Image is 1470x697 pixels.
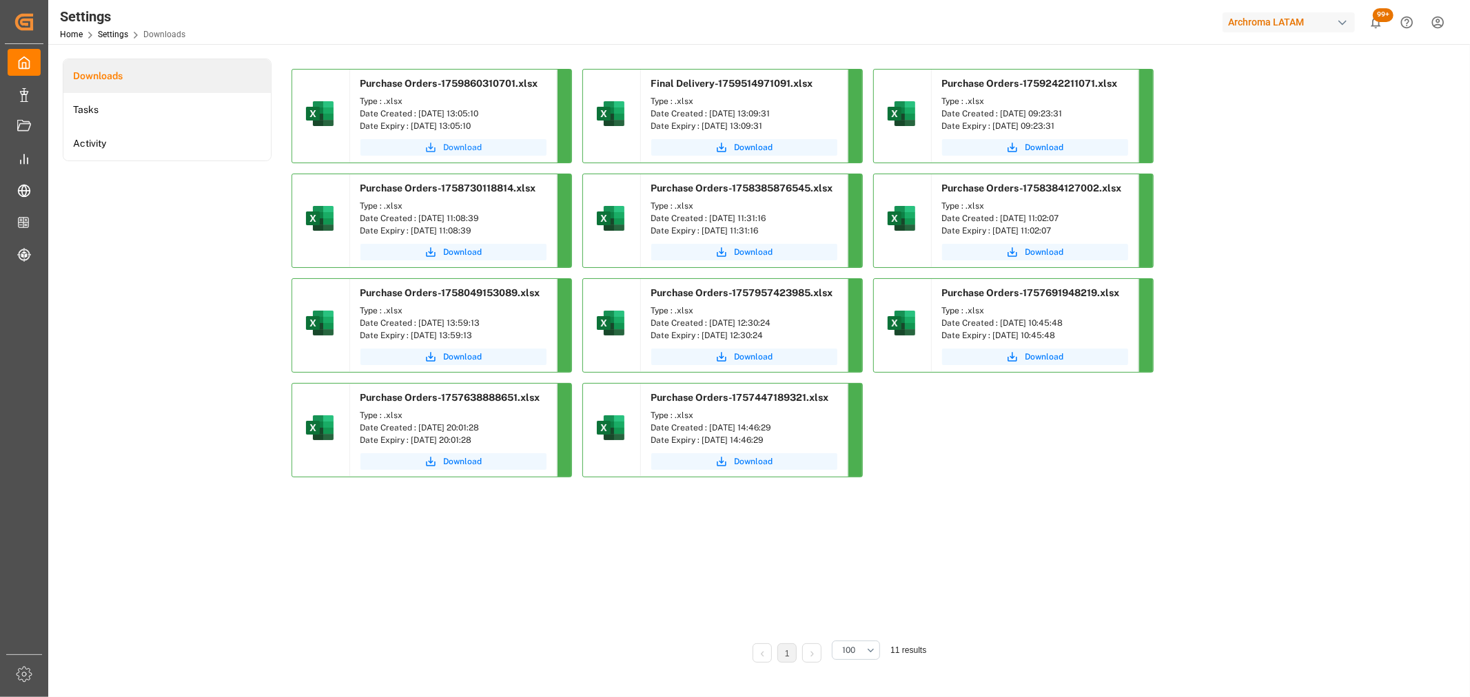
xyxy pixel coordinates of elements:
div: Date Expiry : [DATE] 11:02:07 [942,225,1128,237]
img: microsoft-excel-2019--v1.png [303,306,336,340]
div: Date Expiry : [DATE] 11:08:39 [360,225,547,237]
button: Download [651,244,837,260]
div: Date Expiry : [DATE] 13:05:10 [360,120,547,132]
div: Type : .xlsx [942,304,1128,317]
div: Type : .xlsx [360,95,547,107]
button: Download [360,453,547,470]
div: Date Expiry : [DATE] 20:01:28 [360,434,547,446]
span: Purchase Orders-1757691948219.xlsx [942,287,1120,298]
img: microsoft-excel-2019--v1.png [594,97,627,130]
div: Type : .xlsx [651,409,837,422]
div: Type : .xlsx [651,95,837,107]
div: Type : .xlsx [360,304,547,317]
span: Purchase Orders-1758049153089.xlsx [360,287,540,298]
div: Type : .xlsx [360,409,547,422]
span: Download [735,351,773,363]
div: Date Expiry : [DATE] 12:30:24 [651,329,837,342]
img: microsoft-excel-2019--v1.png [594,306,627,340]
div: Type : .xlsx [651,200,837,212]
button: Help Center [1391,7,1422,38]
span: 100 [842,644,855,656]
div: Archroma LATAM [1223,12,1355,32]
div: Type : .xlsx [360,200,547,212]
div: Date Expiry : [DATE] 13:59:13 [360,329,547,342]
div: Date Created : [DATE] 12:30:24 [651,317,837,329]
span: Purchase Orders-1757638888651.xlsx [360,392,540,403]
button: open menu [832,641,880,660]
span: Purchase Orders-1758385876545.xlsx [651,183,833,194]
div: Type : .xlsx [942,95,1128,107]
img: microsoft-excel-2019--v1.png [303,411,336,444]
a: Home [60,30,83,39]
li: 1 [777,643,797,663]
img: microsoft-excel-2019--v1.png [594,202,627,235]
span: Purchase Orders-1759860310701.xlsx [360,78,538,89]
button: Download [651,453,837,470]
img: microsoft-excel-2019--v1.png [885,306,918,340]
span: Download [444,246,482,258]
span: Purchase Orders-1758730118814.xlsx [360,183,536,194]
img: microsoft-excel-2019--v1.png [885,202,918,235]
a: 1 [785,649,790,658]
div: Date Expiry : [DATE] 14:46:29 [651,434,837,446]
div: Date Created : [DATE] 13:09:31 [651,107,837,120]
a: Downloads [63,59,271,93]
button: show 101 new notifications [1360,7,1391,38]
span: Purchase Orders-1757447189321.xlsx [651,392,829,403]
div: Date Expiry : [DATE] 09:23:31 [942,120,1128,132]
span: Download [444,141,482,154]
span: Download [735,141,773,154]
button: Download [942,348,1128,365]
img: microsoft-excel-2019--v1.png [885,97,918,130]
button: Download [942,139,1128,156]
div: Type : .xlsx [942,200,1128,212]
a: Tasks [63,93,271,127]
div: Date Created : [DATE] 20:01:28 [360,422,547,434]
img: microsoft-excel-2019--v1.png [594,411,627,444]
img: microsoft-excel-2019--v1.png [303,97,336,130]
span: Download [735,246,773,258]
button: Download [651,348,837,365]
span: 11 results [890,645,926,655]
button: Download [942,244,1128,260]
button: Download [360,348,547,365]
span: Download [444,351,482,363]
span: 99+ [1373,8,1394,22]
a: Activity [63,127,271,160]
div: Settings [60,6,185,27]
span: Download [735,455,773,468]
span: Purchase Orders-1757957423985.xlsx [651,287,833,298]
span: Download [1025,141,1064,154]
span: Download [1025,351,1064,363]
div: Date Created : [DATE] 10:45:48 [942,317,1128,329]
div: Date Expiry : [DATE] 10:45:48 [942,329,1128,342]
div: Date Created : [DATE] 13:05:10 [360,107,547,120]
button: Download [651,139,837,156]
a: Settings [98,30,128,39]
div: Date Created : [DATE] 11:31:16 [651,212,837,225]
div: Date Created : [DATE] 09:23:31 [942,107,1128,120]
li: Next Page [802,643,821,663]
span: Purchase Orders-1759242211071.xlsx [942,78,1118,89]
span: Download [444,455,482,468]
div: Date Expiry : [DATE] 11:31:16 [651,225,837,237]
span: Purchase Orders-1758384127002.xlsx [942,183,1122,194]
button: Download [360,139,547,156]
div: Date Created : [DATE] 11:02:07 [942,212,1128,225]
li: Previous Page [753,643,772,663]
button: Download [360,244,547,260]
div: Date Created : [DATE] 11:08:39 [360,212,547,225]
div: Date Expiry : [DATE] 13:09:31 [651,120,837,132]
div: Date Created : [DATE] 13:59:13 [360,317,547,329]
